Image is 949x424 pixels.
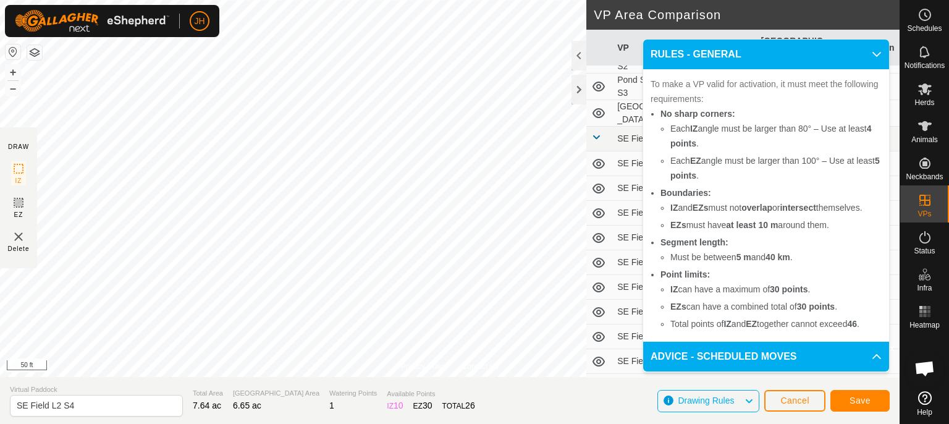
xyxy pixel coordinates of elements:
li: Total points of and together cannot exceed . [670,316,882,331]
button: – [6,81,20,96]
b: 40 km [766,252,790,262]
div: Open chat [906,350,943,387]
li: can have a combined total of . [670,299,882,314]
span: Virtual Paddock [10,384,183,395]
b: 30 points [797,302,835,312]
th: VP [612,30,684,66]
td: +1.21 ac [828,374,900,399]
div: IZ [387,399,403,412]
p-accordion-content: RULES - GENERAL [643,69,889,341]
li: Each angle must be larger than 100° – Use at least . [670,153,882,183]
div: EZ [413,399,432,412]
li: Each angle must be larger than 80° – Use at least . [670,121,882,151]
b: Segment length: [660,237,728,247]
p-accordion-header: RULES - GENERAL [643,40,889,69]
span: VPs [917,210,931,218]
span: 10 [394,401,403,410]
td: SE Field L1 S7 [612,300,684,324]
button: + [6,65,20,80]
span: Heatmap [909,321,940,329]
span: Animals [911,136,938,143]
b: IZ [670,203,678,213]
span: To make a VP valid for activation, it must meet the following requirements: [651,79,879,104]
td: SE Field L1 S2 [612,176,684,201]
button: Reset Map [6,45,20,59]
button: Map Layers [27,45,42,60]
span: SE Field [617,134,650,143]
li: Must be between and . [670,250,882,265]
span: 7.64 ac [193,401,221,410]
span: Help [917,409,932,416]
th: [GEOGRAPHIC_DATA] Area [756,30,828,66]
b: 46 [847,319,857,329]
span: 30 [423,401,432,410]
td: SE Field L1 S5 [612,250,684,275]
a: Contact Us [462,361,499,372]
td: 5.44 ac [756,374,828,399]
span: JH [194,15,205,28]
h2: VP Area Comparison [594,7,900,22]
span: Available Points [387,389,474,399]
b: IZ [723,319,731,329]
span: [GEOGRAPHIC_DATA] Area [233,388,319,399]
a: Help [900,386,949,421]
b: Boundaries: [660,188,711,198]
td: SE Field L1 S4 [612,226,684,250]
button: Cancel [764,390,825,412]
td: SE Field L1 S1 [612,151,684,176]
b: No sharp corners: [660,109,735,119]
b: 4 points [670,124,872,148]
b: Point limits: [660,269,710,279]
div: DRAW [8,142,29,151]
td: SE Field L2 S2 [612,374,684,399]
span: Watering Points [329,388,377,399]
b: intersect [780,203,816,213]
span: Delete [8,244,30,253]
a: Privacy Policy [401,361,447,372]
td: SE Field L1 S6 [612,275,684,300]
b: at least 10 m [726,220,778,230]
span: Save [850,396,871,405]
span: Schedules [907,25,942,32]
th: New Allocation [828,30,900,66]
b: IZ [690,124,698,134]
p-accordion-header: ADVICE - SCHEDULED MOVES [643,342,889,371]
b: EZs [670,302,686,312]
span: Drawing Rules [678,396,734,405]
span: 26 [465,401,475,410]
div: TOTAL [442,399,475,412]
li: can have a maximum of . [670,282,882,297]
span: EZ [14,210,23,219]
th: Herd [684,30,756,66]
b: 5 m [736,252,751,262]
b: IZ [670,284,678,294]
td: SE Field L1 S3 [612,201,684,226]
span: Herds [914,99,934,106]
span: Neckbands [906,173,943,180]
b: EZ [690,156,701,166]
b: 5 points [670,156,880,180]
td: SE Field L2 S1 [612,349,684,374]
td: Pond S Lane 5 S3 [612,74,684,100]
span: IZ [15,176,22,185]
b: 30 points [770,284,808,294]
li: and must not or themselves. [670,200,882,215]
li: must have around them. [670,218,882,232]
span: 1 [329,401,334,410]
img: VP [11,229,26,244]
td: [GEOGRAPHIC_DATA] 5 S4 [612,100,684,127]
span: Status [914,247,935,255]
b: EZ [746,319,757,329]
span: 6.65 ac [233,401,261,410]
b: overlap [741,203,772,213]
b: EZs [693,203,709,213]
button: Save [830,390,890,412]
span: ADVICE - SCHEDULED MOVES [651,349,796,364]
b: EZs [670,220,686,230]
span: Cancel [780,396,809,405]
span: Infra [917,284,932,292]
span: RULES - GENERAL [651,47,741,62]
span: Total Area [193,388,223,399]
img: Gallagher Logo [15,10,169,32]
span: Notifications [905,62,945,69]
